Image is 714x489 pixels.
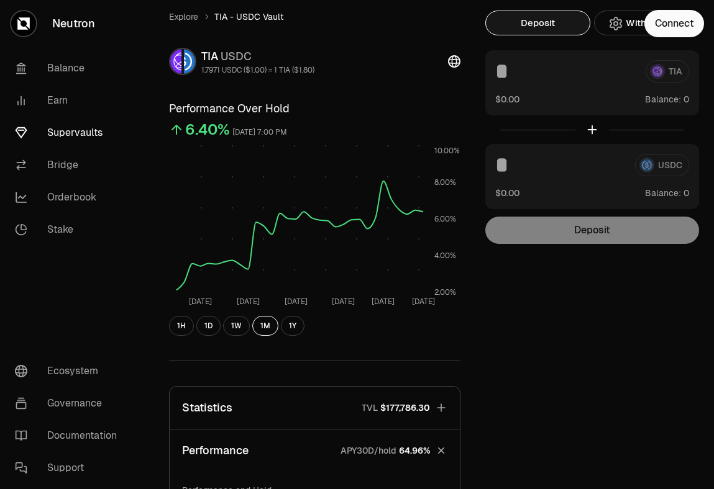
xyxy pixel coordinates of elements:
a: Support [5,452,134,484]
a: Governance [5,387,134,419]
p: APY30D/hold [341,444,396,457]
a: Earn [5,84,134,117]
button: 1H [169,316,194,336]
a: Documentation [5,419,134,452]
tspan: 10.00% [434,146,460,156]
tspan: 4.00% [434,251,456,261]
span: 64.96% [399,444,430,457]
tspan: 6.00% [434,214,456,224]
h3: Performance Over Hold [169,100,460,117]
tspan: [DATE] [332,297,355,307]
tspan: [DATE] [237,297,260,307]
tspan: [DATE] [412,297,435,307]
button: $0.00 [495,92,519,105]
a: Supervaults [5,117,134,149]
p: Performance [182,442,249,459]
button: Connect [644,10,704,37]
span: Balance: [645,93,681,105]
a: Orderbook [5,181,134,213]
button: Deposit [485,11,590,35]
a: Balance [5,52,134,84]
button: Withdraw [594,11,699,35]
tspan: [DATE] [372,297,395,307]
button: 1W [223,316,250,336]
tspan: [DATE] [189,297,212,307]
tspan: 2.00% [434,287,456,297]
tspan: [DATE] [285,297,308,307]
div: 1.7971 USDC ($1.00) = 1 TIA ($1.80) [201,65,314,75]
a: Ecosystem [5,355,134,387]
button: StatisticsTVL$177,786.30 [170,387,460,429]
p: TVL [362,402,378,414]
span: $177,786.30 [380,402,430,414]
div: TIA [201,48,314,65]
a: Bridge [5,149,134,181]
div: 6.40% [185,120,230,140]
img: TIA Logo [170,49,181,74]
a: Explore [169,11,198,23]
tspan: 8.00% [434,177,456,187]
button: PerformanceAPY30D/hold64.96% [170,429,460,472]
div: [DATE] 7:00 PM [232,125,287,140]
p: Statistics [182,399,232,416]
span: Balance: [645,187,681,199]
button: $0.00 [495,186,519,199]
button: 1D [196,316,221,336]
img: USDC Logo [184,49,195,74]
span: USDC [221,49,252,63]
span: TIA - USDC Vault [214,11,283,23]
nav: breadcrumb [169,11,460,23]
a: Stake [5,213,134,246]
button: 1M [252,316,278,336]
button: 1Y [281,316,304,336]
